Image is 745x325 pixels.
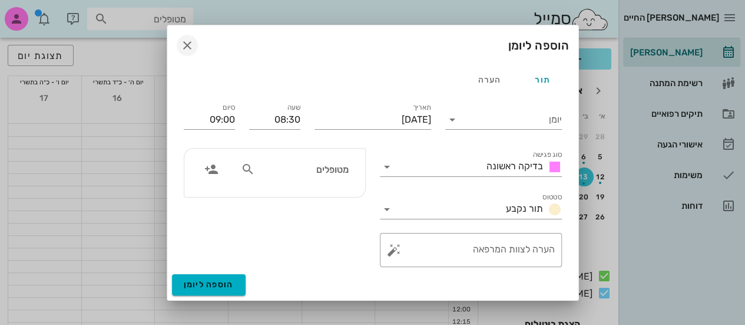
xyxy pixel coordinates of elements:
[542,193,562,202] label: סטטוס
[380,200,562,219] div: סטטוסתור נקבע
[532,150,562,159] label: סוג פגישה
[516,65,569,94] div: תור
[223,103,235,112] label: סיום
[463,65,516,94] div: הערה
[287,103,300,112] label: שעה
[184,280,234,290] span: הוספה ליומן
[506,203,543,214] span: תור נקבע
[508,36,569,55] div: הוספה ליומן
[380,157,562,176] div: סוג פגישהבדיקה ראשונה
[445,110,562,129] div: יומן
[172,274,246,296] button: הוספה ליומן
[486,160,543,172] span: בדיקה ראשונה
[412,103,431,112] label: תאריך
